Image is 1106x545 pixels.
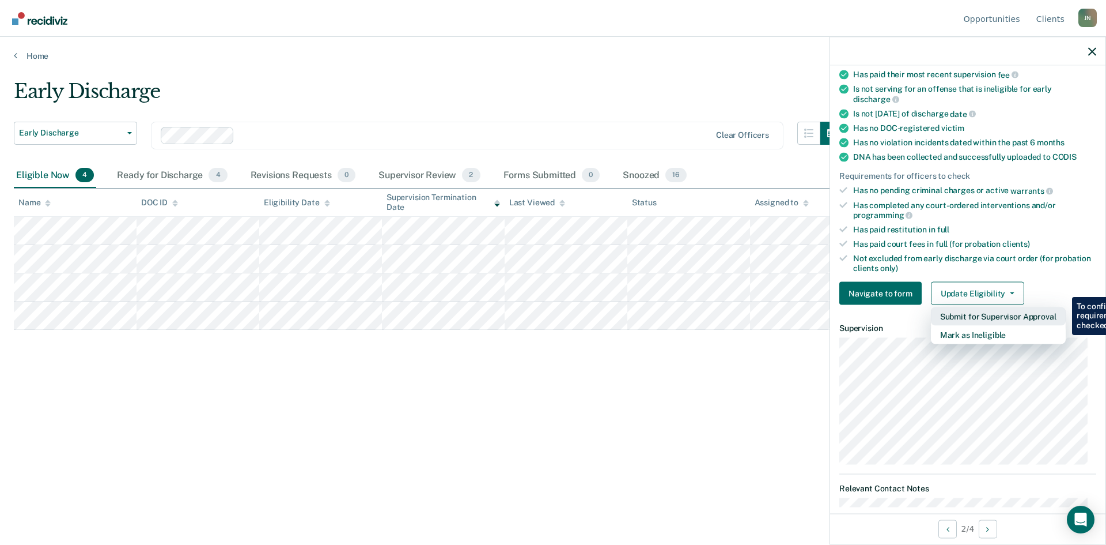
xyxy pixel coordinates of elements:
[853,108,1096,119] div: Is not [DATE] of discharge
[880,263,898,272] span: only)
[755,198,809,208] div: Assigned to
[1037,138,1065,147] span: months
[632,198,657,208] div: Status
[1002,239,1030,248] span: clients)
[209,168,227,183] span: 4
[853,225,1096,235] div: Has paid restitution in
[582,168,600,183] span: 0
[509,198,565,208] div: Last Viewed
[716,130,769,140] div: Clear officers
[264,198,330,208] div: Eligibility Date
[931,282,1024,305] button: Update Eligibility
[853,239,1096,249] div: Has paid court fees in full (for probation
[853,94,899,103] span: discharge
[75,168,94,183] span: 4
[1078,9,1097,27] button: Profile dropdown button
[501,163,603,189] div: Forms Submitted
[941,123,964,133] span: victim
[839,282,926,305] a: Navigate to form link
[14,80,843,112] div: Early Discharge
[979,520,997,538] button: Next Opportunity
[830,513,1105,544] div: 2 / 4
[14,163,96,189] div: Eligible Now
[141,198,178,208] div: DOC ID
[338,168,355,183] span: 0
[1052,152,1077,161] span: CODIS
[853,138,1096,148] div: Has no violation incidents dated within the past 6
[18,198,51,208] div: Name
[1078,9,1097,27] div: J N
[665,168,687,183] span: 16
[115,163,229,189] div: Ready for Discharge
[950,109,975,118] span: date
[248,163,358,189] div: Revisions Requests
[853,211,912,220] span: programming
[387,193,500,212] div: Supervision Termination Date
[839,324,1096,333] dt: Supervision
[19,128,123,138] span: Early Discharge
[931,326,1066,344] button: Mark as Ineligible
[931,307,1066,326] button: Submit for Supervisor Approval
[853,200,1096,220] div: Has completed any court-ordered interventions and/or
[376,163,483,189] div: Supervisor Review
[998,70,1018,79] span: fee
[839,171,1096,181] div: Requirements for officers to check
[938,520,957,538] button: Previous Opportunity
[931,307,1066,344] div: Dropdown Menu
[1010,186,1053,195] span: warrants
[853,84,1096,104] div: Is not serving for an offense that is ineligible for early
[937,225,949,234] span: full
[853,152,1096,162] div: DNA has been collected and successfully uploaded to
[14,51,1092,61] a: Home
[12,12,67,25] img: Recidiviz
[839,483,1096,493] dt: Relevant Contact Notes
[839,282,922,305] button: Navigate to form
[1067,506,1094,533] div: Open Intercom Messenger
[853,253,1096,273] div: Not excluded from early discharge via court order (for probation clients
[620,163,689,189] div: Snoozed
[853,186,1096,196] div: Has no pending criminal charges or active
[462,168,480,183] span: 2
[853,123,1096,133] div: Has no DOC-registered
[853,69,1096,80] div: Has paid their most recent supervision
